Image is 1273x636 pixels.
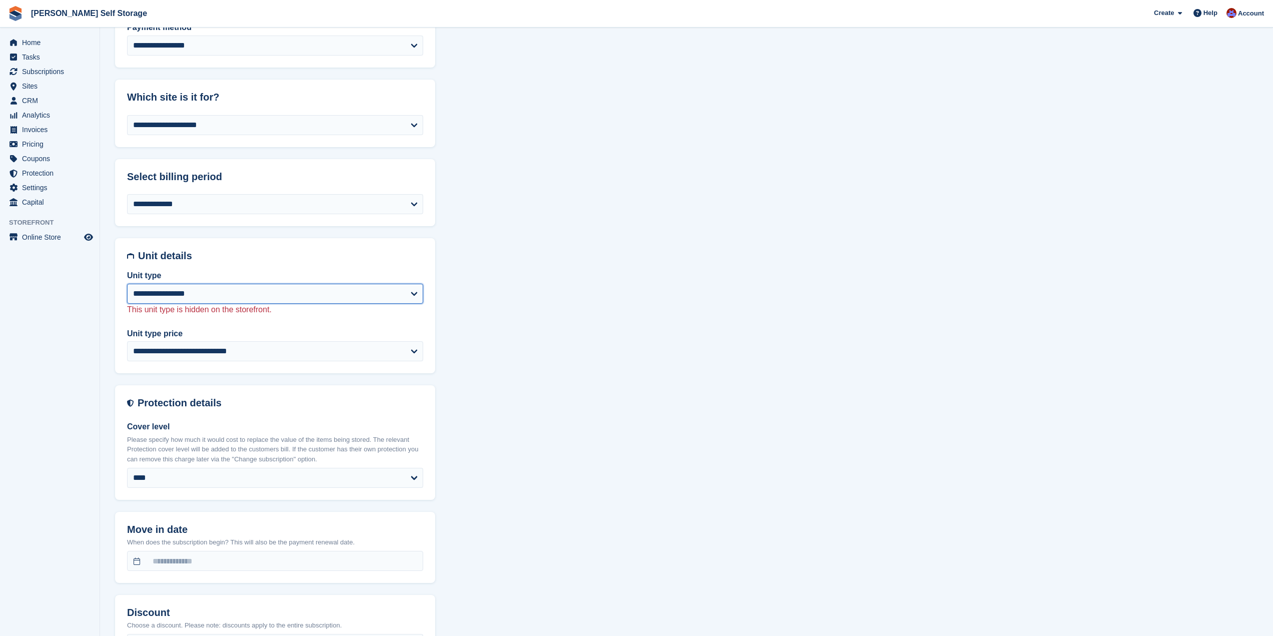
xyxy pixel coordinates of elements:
a: menu [5,181,95,195]
p: Choose a discount. Please note: discounts apply to the entire subscription. [127,620,423,630]
span: Storefront [9,218,100,228]
a: menu [5,230,95,244]
p: Please specify how much it would cost to replace the value of the items being stored. The relevan... [127,435,423,464]
h2: Unit details [138,250,423,262]
a: menu [5,152,95,166]
label: Cover level [127,421,423,433]
span: Subscriptions [22,65,82,79]
a: menu [5,36,95,50]
span: Capital [22,195,82,209]
h2: Protection details [138,397,423,409]
img: stora-icon-8386f47178a22dfd0bd8f6a31ec36ba5ce8667c1dd55bd0f319d3a0aa187defe.svg [8,6,23,21]
label: Unit type [127,270,423,282]
img: insurance-details-icon-731ffda60807649b61249b889ba3c5e2b5c27d34e2e1fb37a309f0fde93ff34a.svg [127,397,134,409]
a: menu [5,94,95,108]
span: Coupons [22,152,82,166]
span: Create [1154,8,1174,18]
span: Home [22,36,82,50]
span: Account [1238,9,1264,19]
a: menu [5,166,95,180]
span: Help [1203,8,1217,18]
h2: Discount [127,607,423,618]
img: unit-details-icon-595b0c5c156355b767ba7b61e002efae458ec76ed5ec05730b8e856ff9ea34a9.svg [127,250,134,262]
a: menu [5,123,95,137]
a: menu [5,65,95,79]
img: Tim Brant-Coles [1226,8,1236,18]
span: Settings [22,181,82,195]
a: menu [5,108,95,122]
a: menu [5,137,95,151]
a: [PERSON_NAME] Self Storage [27,5,151,22]
label: Unit type price [127,328,423,340]
h2: Select billing period [127,171,423,183]
p: When does the subscription begin? This will also be the payment renewal date. [127,537,423,547]
span: Tasks [22,50,82,64]
a: menu [5,50,95,64]
a: menu [5,79,95,93]
span: Invoices [22,123,82,137]
a: Preview store [83,231,95,243]
span: Sites [22,79,82,93]
span: Protection [22,166,82,180]
span: CRM [22,94,82,108]
span: Analytics [22,108,82,122]
span: Online Store [22,230,82,244]
h2: Which site is it for? [127,92,423,103]
label: Payment method [127,22,423,34]
h2: Move in date [127,524,423,535]
span: Pricing [22,137,82,151]
p: This unit type is hidden on the storefront. [127,304,423,316]
a: menu [5,195,95,209]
